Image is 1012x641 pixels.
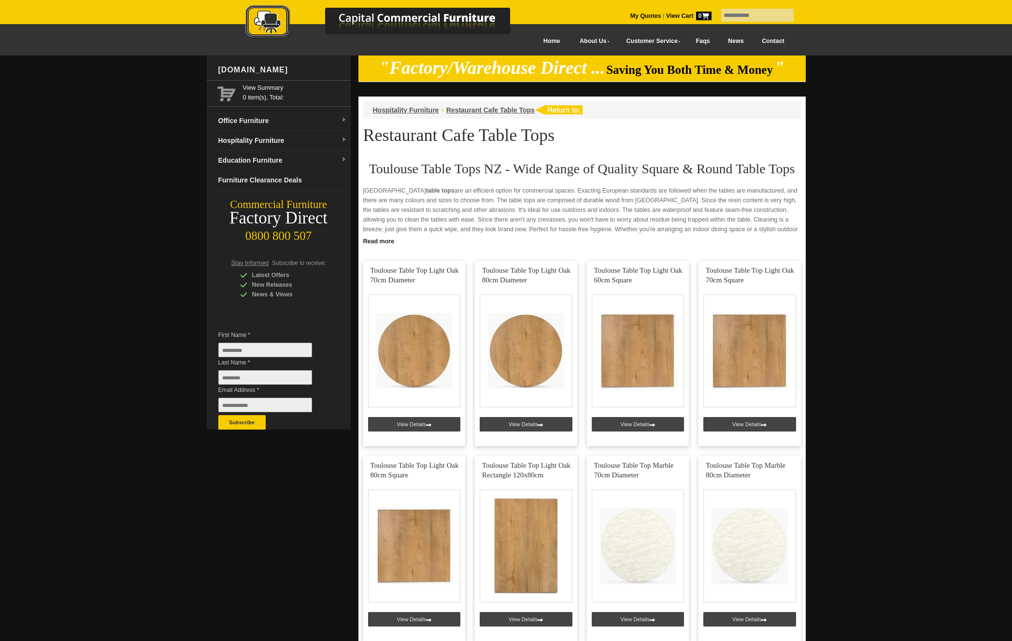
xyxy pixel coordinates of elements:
[615,30,686,52] a: Customer Service
[535,105,583,114] img: return to
[363,126,801,144] h1: Restaurant Cafe Table Tops
[218,415,266,430] button: Subscribe
[569,30,615,52] a: About Us
[341,137,347,143] img: dropdown
[341,117,347,123] img: dropdown
[358,234,806,246] a: Click to read more
[719,30,753,52] a: News
[214,56,351,84] div: [DOMAIN_NAME]
[207,211,351,225] div: Factory Direct
[426,187,455,194] strong: table tops
[219,5,557,40] img: Capital Commercial Furniture Logo
[753,30,793,52] a: Contact
[219,5,557,43] a: Capital Commercial Furniture Logo
[218,330,327,340] span: First Name *
[696,12,712,20] span: 0
[240,280,332,290] div: New Releases
[441,105,443,115] li: ›
[664,13,711,19] a: View Cart0
[630,13,661,19] a: My Quotes
[240,270,332,280] div: Latest Offers
[214,151,351,170] a: Education Furnituredropdown
[214,170,351,190] a: Furniture Clearance Deals
[218,398,312,412] input: Email Address *
[207,224,351,243] div: 0800 800 507
[243,83,347,93] a: View Summary
[240,290,332,299] div: News & Views
[272,260,326,266] span: Subscribe to receive:
[218,358,327,367] span: Last Name *
[207,198,351,211] div: Commercial Furniture
[373,106,439,114] a: Hospitality Furniture
[687,30,719,52] a: Faqs
[218,343,312,357] input: First Name *
[666,13,712,19] strong: View Cart
[214,111,351,131] a: Office Furnituredropdown
[379,58,605,78] em: "Factory/Warehouse Direct ...
[774,58,784,78] em: "
[341,157,347,163] img: dropdown
[446,106,535,114] a: Restaurant Cafe Table Tops
[243,83,347,101] span: 0 item(s), Total:
[363,162,801,176] h2: Toulouse Table Tops NZ - Wide Range of Quality Square & Round Table Tops
[231,260,269,266] span: Stay Informed
[214,131,351,151] a: Hospitality Furnituredropdown
[218,385,327,395] span: Email Address *
[363,186,801,244] p: [GEOGRAPHIC_DATA] are an efficient option for commercial spaces. Exacting European standards are ...
[218,370,312,385] input: Last Name *
[606,63,773,76] span: Saving You Both Time & Money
